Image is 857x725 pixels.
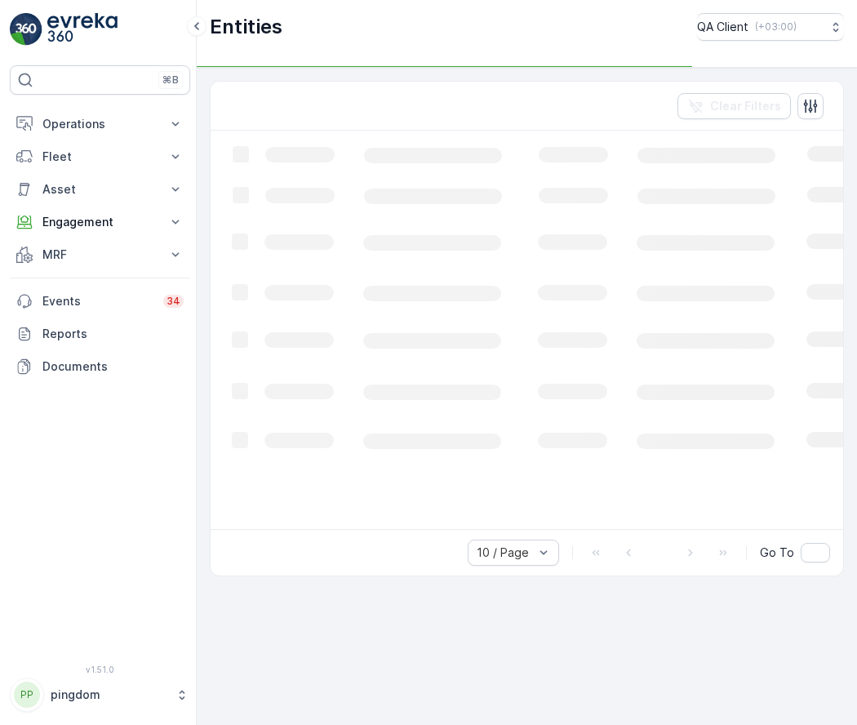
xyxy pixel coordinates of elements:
[14,682,40,708] div: PP
[10,318,190,350] a: Reports
[10,206,190,238] button: Engagement
[210,14,282,40] p: Entities
[10,678,190,712] button: PPpingdom
[10,238,190,271] button: MRF
[10,140,190,173] button: Fleet
[755,20,797,33] p: ( +03:00 )
[677,93,791,119] button: Clear Filters
[10,108,190,140] button: Operations
[47,13,118,46] img: logo_light-DOdMpM7g.png
[42,293,153,309] p: Events
[10,350,190,383] a: Documents
[42,214,158,230] p: Engagement
[760,545,794,561] span: Go To
[42,181,158,198] p: Asset
[42,358,184,375] p: Documents
[42,326,184,342] p: Reports
[42,149,158,165] p: Fleet
[167,295,180,308] p: 34
[42,247,158,263] p: MRF
[10,665,190,674] span: v 1.51.0
[710,98,781,114] p: Clear Filters
[42,116,158,132] p: Operations
[10,173,190,206] button: Asset
[697,19,748,35] p: QA Client
[697,13,844,41] button: QA Client(+03:00)
[10,13,42,46] img: logo
[10,285,190,318] a: Events34
[51,687,167,703] p: pingdom
[162,73,179,87] p: ⌘B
